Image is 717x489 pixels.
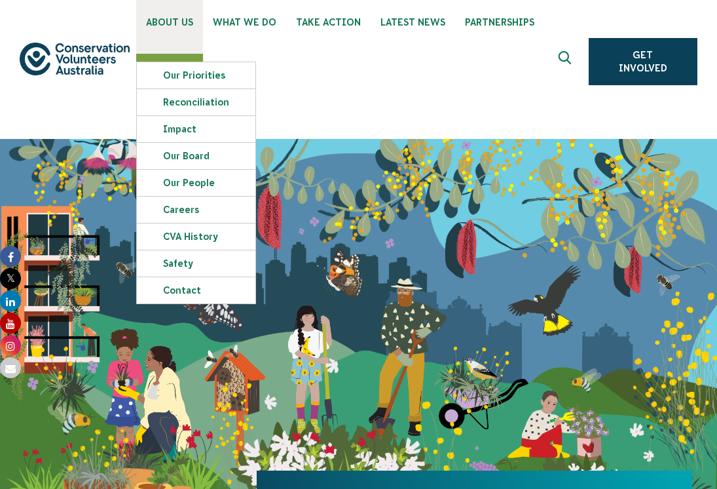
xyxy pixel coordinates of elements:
[137,224,255,250] a: CVA history
[213,17,276,28] span: What We Do
[137,277,255,303] a: Contact
[296,17,361,28] span: Take Action
[146,17,193,28] span: About Us
[20,43,130,75] img: logo.svg
[137,170,255,196] a: Our People
[137,143,255,169] a: Our Board
[465,17,534,28] span: Partnerships
[380,17,445,28] span: Latest News
[137,62,255,88] a: Our Priorities
[137,89,255,115] a: Reconciliation
[137,197,255,223] a: Careers
[137,250,255,277] a: Safety
[558,51,574,72] span: Expand search box
[589,38,697,85] a: Get Involved
[137,116,255,142] a: Impact
[551,46,582,77] button: Expand search box Close search box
